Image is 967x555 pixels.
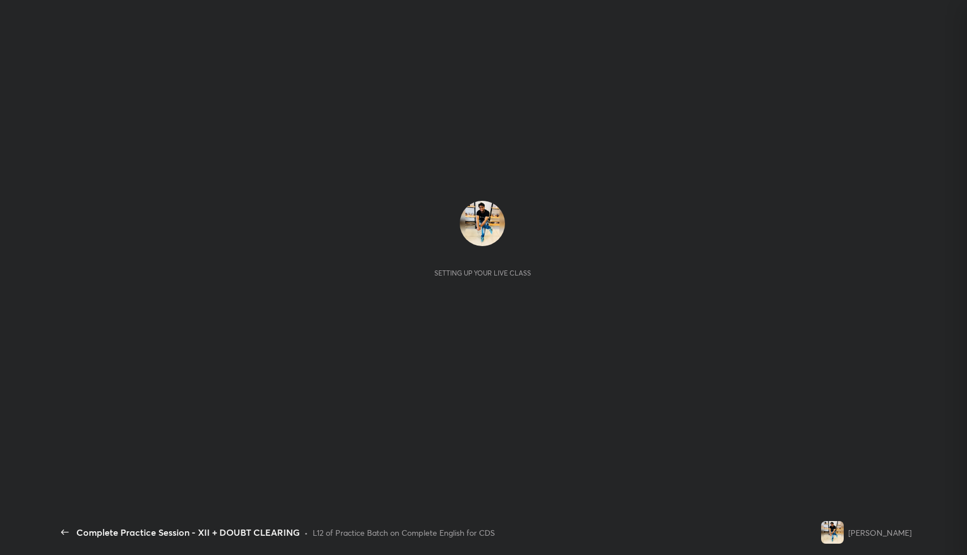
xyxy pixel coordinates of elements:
[821,521,844,544] img: ec0f0bf08c0645b59e8cfc3fcac41d8e.jpg
[848,527,912,539] div: [PERSON_NAME]
[460,201,505,246] img: ec0f0bf08c0645b59e8cfc3fcac41d8e.jpg
[313,527,495,539] div: L12 of Practice Batch on Complete English for CDS
[76,526,300,539] div: Complete Practice Session - XII + DOUBT CLEARING
[434,269,531,277] div: Setting up your live class
[304,527,308,539] div: •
